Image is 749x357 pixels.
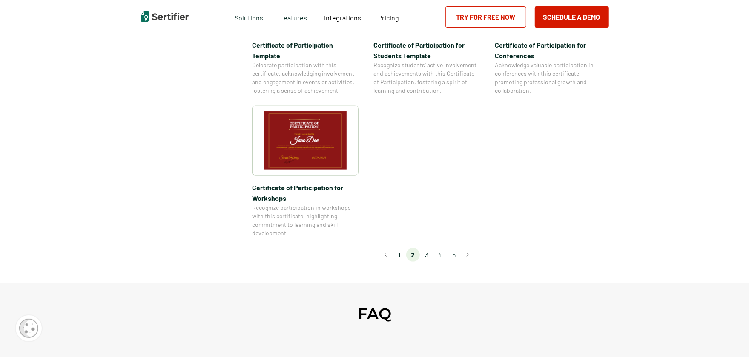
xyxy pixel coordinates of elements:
[324,14,361,22] span: Integrations
[406,248,420,262] li: page 2
[252,40,359,61] span: Certificate of Participation Template
[433,248,447,262] li: page 4
[264,111,347,170] img: Certificate of Participation​ for Workshops
[378,11,399,22] a: Pricing
[373,40,480,61] span: Certificate of Participation for Students​ Template
[461,248,474,262] button: Go to next page
[358,304,391,323] h2: FAQ
[324,11,361,22] a: Integrations
[252,203,359,237] span: Recognize participation in workshops with this certificate, highlighting commitment to learning a...
[535,6,609,28] button: Schedule a Demo
[495,61,601,95] span: Acknowledge valuable participation in conferences with this certificate, promoting professional g...
[379,248,393,262] button: Go to previous page
[280,11,307,22] span: Features
[378,14,399,22] span: Pricing
[235,11,263,22] span: Solutions
[141,11,189,22] img: Sertifier | Digital Credentialing Platform
[393,248,406,262] li: page 1
[252,106,359,237] a: Certificate of Participation​ for WorkshopsCertificate of Participation​ for WorkshopsRecognize p...
[373,61,480,95] span: Recognize students’ active involvement and achievements with this Certificate of Participation, f...
[420,248,433,262] li: page 3
[706,316,749,357] iframe: Chat Widget
[252,61,359,95] span: Celebrate participation with this certificate, acknowledging involvement and engagement in events...
[447,248,461,262] li: page 5
[252,182,359,203] span: Certificate of Participation​ for Workshops
[19,319,38,338] img: Cookie Popup Icon
[445,6,526,28] a: Try for Free Now
[495,40,601,61] span: Certificate of Participation for Conference​s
